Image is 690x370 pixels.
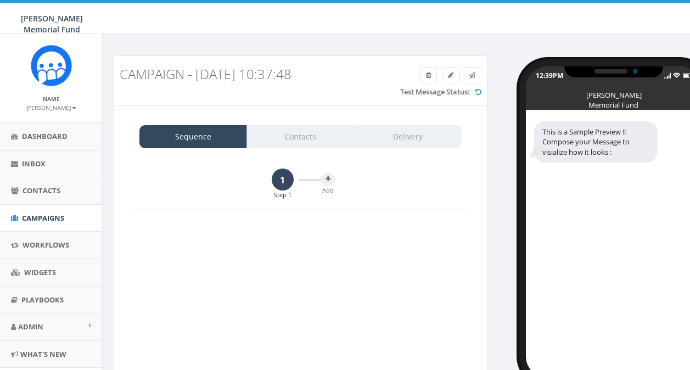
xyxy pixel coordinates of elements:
span: Inbox [22,159,46,169]
img: Rally_Corp_Icon.png [31,45,72,86]
span: Contacts [23,186,60,195]
a: 1 [272,169,294,190]
div: Step 1 [274,190,291,199]
div: 12:39PM [536,71,563,80]
span: Workflows [23,240,69,250]
a: [PERSON_NAME] [26,102,76,112]
button: Add Step [321,172,335,186]
small: Name [43,95,60,103]
span: Playbooks [21,295,64,305]
span: Dashboard [22,131,68,141]
span: [PERSON_NAME] Memorial Fund [21,13,83,35]
span: Widgets [24,267,56,277]
h3: Campaign - [DATE] 10:37:48 [120,67,386,81]
small: [PERSON_NAME] [26,104,76,111]
span: What's New [20,349,66,359]
a: Sequence [139,125,247,148]
div: Add [321,186,335,195]
span: Admin [18,322,43,332]
span: Send Test Message [469,70,475,80]
label: Test Message Status: [400,87,470,97]
span: Campaigns [22,213,64,223]
div: [PERSON_NAME] Memorial Fund [586,90,641,96]
div: This is a Sample Preview !! Compose your Message to visialize how it looks : [534,121,658,163]
span: Edit Campaign [448,70,453,80]
span: Delete Campaign [426,70,431,80]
